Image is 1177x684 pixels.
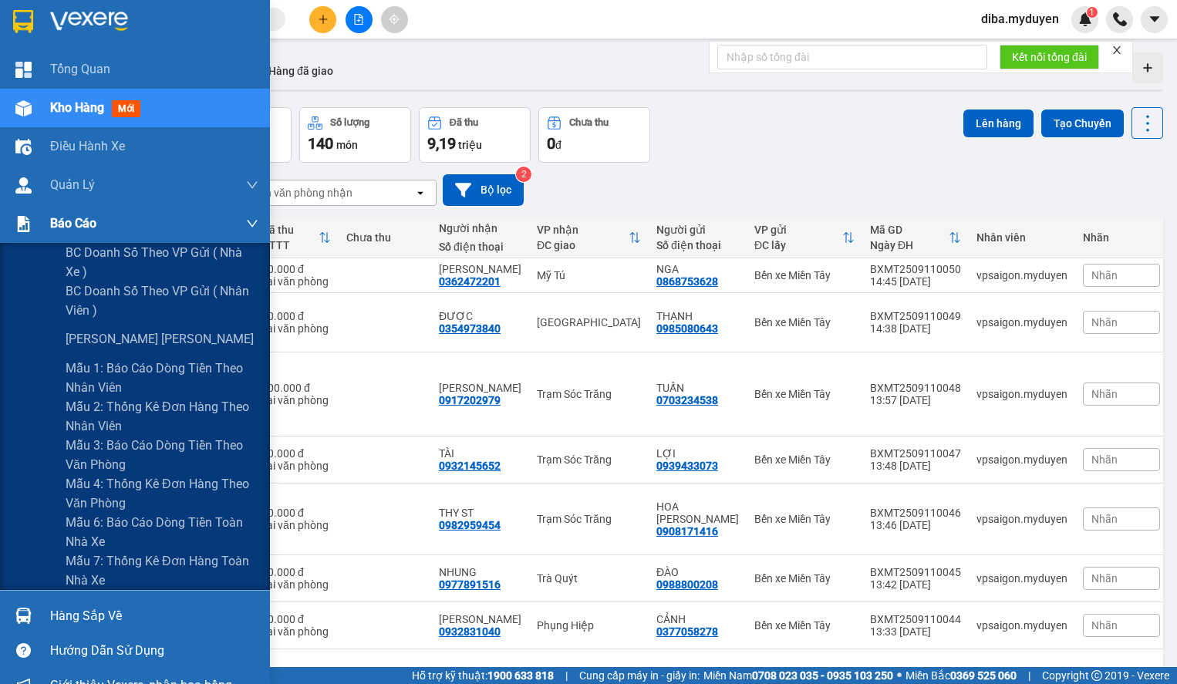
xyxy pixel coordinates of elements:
span: caret-down [1148,12,1162,26]
div: Bến xe Miền Tây [754,269,855,281]
span: diba.myduyen [969,9,1071,29]
input: Nhập số tổng đài [717,45,987,69]
img: warehouse-icon [15,139,32,155]
img: dashboard-icon [15,62,32,78]
div: Bến xe Miền Tây [754,619,855,632]
div: BXMT2509110045 [870,566,961,578]
div: Trà Quýt [537,572,641,585]
span: | [565,667,568,684]
div: Tại văn phòng [261,275,331,288]
button: Đã thu9,19 triệu [419,107,531,163]
span: món [336,139,358,151]
div: BXMT2509110046 [870,507,961,519]
div: Bến xe Miền Tây [754,453,855,466]
div: Bến xe Miền Tây [754,388,855,400]
div: Tại văn phòng [261,625,331,638]
div: Mỹ Tú [537,269,641,281]
img: warehouse-icon [15,608,32,624]
span: Miền Bắc [906,667,1017,684]
span: question-circle [16,643,31,658]
img: warehouse-icon [15,177,32,194]
div: 80.000 đ [261,447,331,460]
div: Số điện thoại [656,239,739,251]
div: Tại văn phòng [261,394,331,406]
div: VP gửi [754,224,842,236]
div: NHUNG [439,566,521,578]
span: Cung cấp máy in - giấy in: [579,667,700,684]
div: 0977891516 [439,578,501,591]
span: Quản Lý [50,175,95,194]
div: vpsaigon.myduyen [976,453,1067,466]
div: 13:33 [DATE] [870,625,961,638]
div: ĐC lấy [754,239,842,251]
div: 13:57 [DATE] [870,394,961,406]
span: copyright [1091,670,1102,681]
div: 0988800208 [656,578,718,591]
th: Toggle SortBy [529,217,649,258]
button: Bộ lọc [443,174,524,206]
span: Mẫu 4: Thống kê đơn hàng theo văn phòng [66,474,258,513]
span: aim [389,14,400,25]
div: Chưa thu [346,231,423,244]
div: Bến xe Miền Tây [754,572,855,585]
div: Tại văn phòng [261,578,331,591]
div: Nhân viên [976,231,1067,244]
span: 140 [308,134,333,153]
strong: 0708 023 035 - 0935 103 250 [752,669,893,682]
span: plus [318,14,329,25]
div: 13:48 [DATE] [870,460,961,472]
span: Nhãn [1091,388,1118,400]
span: Nhãn [1091,269,1118,281]
div: BXMT2509110044 [870,613,961,625]
div: 14:38 [DATE] [870,322,961,335]
div: Hàng sắp về [50,605,258,628]
span: Nhãn [1091,453,1118,466]
div: vpsaigon.myduyen [976,619,1067,632]
span: 1 [1089,7,1094,18]
div: Bến xe Miền Tây [754,513,855,525]
span: down [246,179,258,191]
span: triệu [458,139,482,151]
div: Tại văn phòng [261,460,331,472]
div: 13:46 [DATE] [870,519,961,531]
button: Chưa thu0đ [538,107,650,163]
div: Tạo kho hàng mới [1132,52,1163,83]
div: 13:42 [DATE] [870,578,961,591]
div: 0917202979 [439,394,501,406]
div: HOA TƯƠI - TRANG [656,500,739,525]
span: file-add [353,14,364,25]
span: Mẫu 7: Thống kê đơn hàng toàn nhà xe [66,551,258,590]
div: Số lượng [330,117,369,128]
div: 0377058278 [656,625,718,638]
div: Chọn văn phòng nhận [246,185,352,200]
div: 0982959454 [439,519,501,531]
button: file-add [346,6,373,33]
img: icon-new-feature [1078,12,1092,26]
div: Trạm Sóc Trăng [537,453,641,466]
span: Nhãn [1091,572,1118,585]
div: CẢNH [656,613,739,625]
div: HTTT [261,239,319,251]
button: Số lượng140món [299,107,411,163]
th: Toggle SortBy [747,217,862,258]
span: | [1028,667,1030,684]
div: Ngày ĐH [870,239,949,251]
button: Lên hàng [963,110,1034,137]
div: THẠNH [656,310,739,322]
img: logo-vxr [13,10,33,33]
span: ⚪️ [897,672,902,679]
div: TUẤN [656,382,739,394]
div: Đã thu [450,117,478,128]
div: BXMT2509110047 [870,447,961,460]
div: 100.000 đ [261,382,331,394]
span: Mẫu 6: Báo cáo dòng tiền toàn nhà xe [66,513,258,551]
div: vpsaigon.myduyen [976,388,1067,400]
span: close [1111,45,1122,56]
div: 14:45 [DATE] [870,275,961,288]
span: BC doanh số theo VP gửi ( nhà xe ) [66,243,258,281]
div: ĐƯỢC [439,310,521,322]
span: Miền Nam [703,667,893,684]
div: Đã thu [261,224,319,236]
button: Kết nối tổng đài [1000,45,1099,69]
button: plus [309,6,336,33]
